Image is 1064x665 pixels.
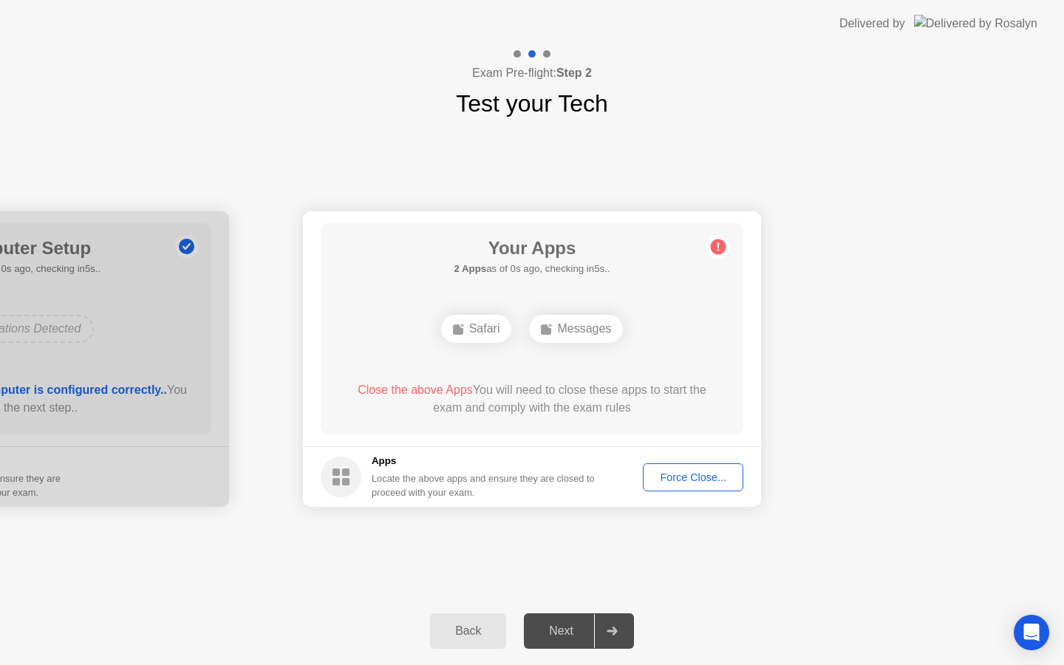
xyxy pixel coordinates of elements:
[372,454,596,468] h5: Apps
[342,381,723,417] div: You will need to close these apps to start the exam and comply with the exam rules
[556,66,592,79] b: Step 2
[528,624,594,638] div: Next
[914,15,1037,32] img: Delivered by Rosalyn
[430,613,506,649] button: Back
[1014,615,1049,650] div: Open Intercom Messenger
[441,315,512,343] div: Safari
[434,624,502,638] div: Back
[648,471,738,483] div: Force Close...
[454,235,610,262] h1: Your Apps
[456,86,608,121] h1: Test your Tech
[643,463,743,491] button: Force Close...
[529,315,623,343] div: Messages
[472,64,592,82] h4: Exam Pre-flight:
[358,383,473,396] span: Close the above Apps
[839,15,905,33] div: Delivered by
[454,262,610,276] h5: as of 0s ago, checking in5s..
[524,613,634,649] button: Next
[454,263,486,274] b: 2 Apps
[372,471,596,499] div: Locate the above apps and ensure they are closed to proceed with your exam.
